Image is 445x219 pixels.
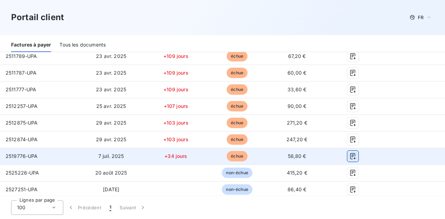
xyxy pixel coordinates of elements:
[11,37,51,52] div: Factures à payer
[222,168,252,178] span: non-échue
[418,15,423,20] span: FR
[286,136,307,142] span: 247,20 €
[288,86,306,92] span: 33,60 €
[288,53,306,59] span: 67,20 €
[222,184,252,195] span: non-échue
[163,136,188,142] span: +103 jours
[103,186,119,192] span: [DATE]
[95,170,127,176] span: 20 août 2025
[288,103,306,109] span: 90,00 €
[96,70,126,76] span: 23 avr. 2025
[163,120,188,126] span: +103 jours
[6,86,37,92] span: 2511777-UPA
[227,84,248,95] span: échue
[164,103,188,109] span: +107 jours
[227,134,248,145] span: échue
[6,186,38,192] span: 2527251-UPA
[227,68,248,78] span: échue
[105,200,115,215] button: 1
[96,103,126,109] span: 25 avr. 2025
[98,153,124,159] span: 7 juil. 2025
[96,53,126,59] span: 23 avr. 2025
[288,70,306,76] span: 60,00 €
[227,101,248,111] span: échue
[163,53,188,59] span: +109 jours
[288,186,306,192] span: 86,40 €
[59,37,106,52] div: Tous les documents
[287,170,307,176] span: 415,20 €
[6,136,38,142] span: 2512874-UPA
[17,204,25,211] span: 100
[6,53,37,59] span: 2511789-UPA
[6,153,38,159] span: 2519776-UPA
[115,200,151,215] button: Suivant
[227,51,248,61] span: échue
[227,151,248,161] span: échue
[110,204,111,211] span: 1
[11,11,64,24] h3: Portail client
[164,153,187,159] span: +34 jours
[6,103,38,109] span: 2512257-UPA
[96,120,126,126] span: 29 avr. 2025
[96,86,126,92] span: 23 avr. 2025
[6,120,38,126] span: 2512875-UPA
[63,200,105,215] button: Précédent
[6,70,37,76] span: 2511787-UPA
[288,153,306,159] span: 58,80 €
[163,70,188,76] span: +109 jours
[96,136,126,142] span: 29 avr. 2025
[227,118,248,128] span: échue
[163,86,188,92] span: +109 jours
[6,170,39,176] span: 2525226-UPA
[287,120,307,126] span: 271,20 €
